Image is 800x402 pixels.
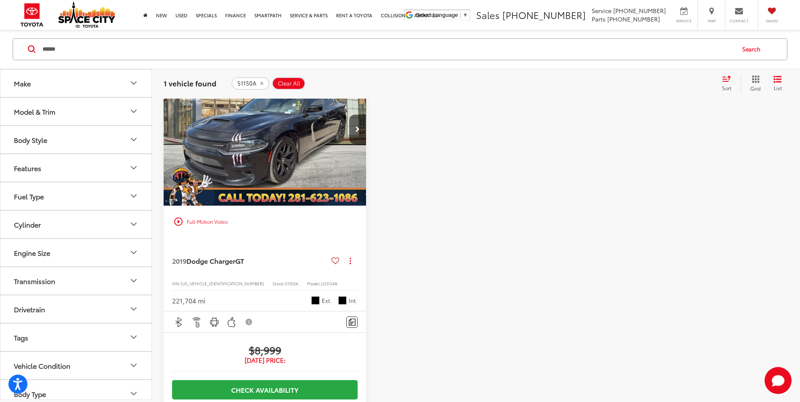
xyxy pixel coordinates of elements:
[14,277,55,285] div: Transmission
[172,256,328,265] a: 2019Dodge ChargerGT
[242,313,256,331] button: View Disclaimer
[237,80,256,87] span: S1150A
[129,220,139,230] div: Cylinder
[129,304,139,314] div: Drivetrain
[349,115,366,144] button: Next image
[272,77,305,90] button: Clear All
[476,8,500,21] span: Sales
[311,296,320,305] span: Pitch Black Clearcoat
[14,192,44,200] div: Fuel Type
[0,154,152,182] button: FeaturesFeatures
[613,6,666,15] span: [PHONE_NUMBER]
[235,256,244,265] span: GT
[322,297,332,305] span: Ext.
[129,163,139,173] div: Features
[272,280,285,287] span: Stock:
[346,316,358,328] button: Comments
[765,367,792,394] svg: Start Chat
[607,15,660,23] span: [PHONE_NUMBER]
[14,333,28,341] div: Tags
[129,361,139,371] div: Vehicle Condition
[0,295,152,323] button: DrivetrainDrivetrain
[463,12,468,18] span: ▼
[502,8,586,21] span: [PHONE_NUMBER]
[592,6,611,15] span: Service
[14,305,45,313] div: Drivetrain
[186,256,235,265] span: Dodge Charger
[191,317,202,327] img: Remote Start
[14,107,55,115] div: Model & Trim
[164,78,216,88] span: 1 vehicle found
[129,248,139,258] div: Engine Size
[172,256,186,265] span: 2019
[416,12,458,18] span: Select Language
[0,267,152,295] button: TransmissionTransmission
[349,297,358,305] span: Int.
[741,75,767,92] button: Grid View
[343,253,358,268] button: Actions
[0,211,152,238] button: CylinderCylinder
[730,18,749,24] span: Contact
[773,84,782,91] span: List
[722,84,731,91] span: Sort
[762,18,781,24] span: Saved
[172,356,358,364] span: [DATE] Price:
[285,280,299,287] span: S1150A
[416,12,468,18] a: Select Language​
[129,78,139,88] div: Make
[129,107,139,117] div: Model & Trim
[0,98,152,125] button: Model & TrimModel & Trim
[750,85,761,92] span: Grid
[58,2,115,28] img: Space City Toyota
[321,280,337,287] span: LDDS48
[172,380,358,399] a: Check Availability
[14,136,47,144] div: Body Style
[350,257,351,264] span: dropdown dots
[163,54,367,206] img: 2019 Dodge Charger GT RWD
[172,280,180,287] span: VIN:
[14,79,31,87] div: Make
[226,317,237,327] img: Apple CarPlay
[307,280,321,287] span: Model:
[278,80,300,87] span: Clear All
[702,18,721,24] span: Map
[0,324,152,351] button: TagsTags
[338,296,347,305] span: Black
[349,319,356,326] img: Comments
[765,367,792,394] button: Toggle Chat Window
[129,276,139,286] div: Transmission
[0,126,152,153] button: Body StyleBody Style
[14,390,46,398] div: Body Type
[174,317,184,327] img: Bluetooth®
[718,75,741,92] button: Select sort value
[163,54,367,206] a: 2019 Dodge Charger GT RWD2019 Dodge Charger GT RWD2019 Dodge Charger GT RWD2019 Dodge Charger GT RWD
[674,18,693,24] span: Service
[163,54,367,206] div: 2019 Dodge Charger GT 0
[0,182,152,210] button: Fuel TypeFuel Type
[0,70,152,97] button: MakeMake
[14,220,41,228] div: Cylinder
[592,15,606,23] span: Parts
[172,343,358,356] span: $8,999
[180,280,264,287] span: [US_VEHICLE_IDENTIFICATION_NUMBER]
[129,191,139,201] div: Fuel Type
[14,164,41,172] div: Features
[0,352,152,379] button: Vehicle ConditionVehicle Condition
[172,296,205,306] div: 221,704 mi
[232,77,269,90] button: remove S1150A
[734,39,773,60] button: Search
[14,362,70,370] div: Vehicle Condition
[0,239,152,266] button: Engine SizeEngine Size
[129,135,139,145] div: Body Style
[129,332,139,343] div: Tags
[209,317,220,327] img: Android Auto
[767,75,788,92] button: List View
[14,249,50,257] div: Engine Size
[42,39,734,59] input: Search by Make, Model, or Keyword
[129,389,139,399] div: Body Type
